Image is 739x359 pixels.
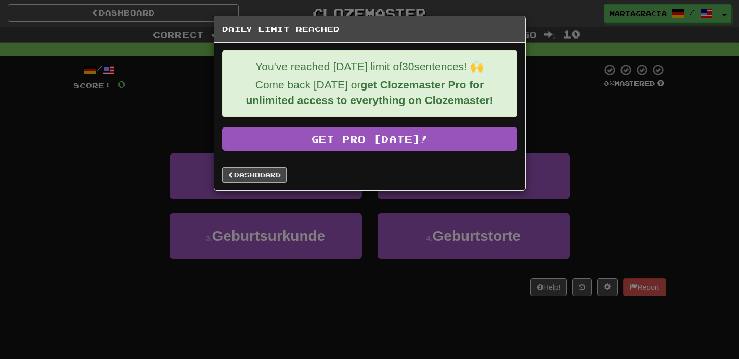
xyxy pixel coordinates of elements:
[245,79,493,106] strong: get Clozemaster Pro for unlimited access to everything on Clozemaster!
[222,24,517,34] h5: Daily Limit Reached
[230,77,509,108] p: Come back [DATE] or
[230,59,509,74] p: You've reached [DATE] limit of 30 sentences! 🙌
[222,127,517,151] a: Get Pro [DATE]!
[222,167,287,183] a: Dashboard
